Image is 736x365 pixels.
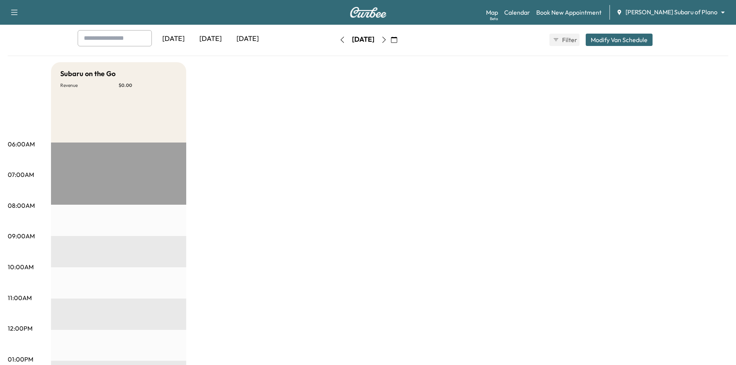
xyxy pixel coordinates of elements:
[350,7,387,18] img: Curbee Logo
[486,8,498,17] a: MapBeta
[155,30,192,48] div: [DATE]
[8,262,34,272] p: 10:00AM
[229,30,266,48] div: [DATE]
[562,35,576,44] span: Filter
[8,201,35,210] p: 08:00AM
[8,231,35,241] p: 09:00AM
[490,16,498,22] div: Beta
[536,8,602,17] a: Book New Appointment
[60,68,116,79] h5: Subaru on the Go
[352,35,374,44] div: [DATE]
[626,8,717,17] span: [PERSON_NAME] Subaru of Plano
[8,324,32,333] p: 12:00PM
[60,82,119,88] p: Revenue
[192,30,229,48] div: [DATE]
[549,34,580,46] button: Filter
[586,34,653,46] button: Modify Van Schedule
[119,82,177,88] p: $ 0.00
[8,170,34,179] p: 07:00AM
[8,355,33,364] p: 01:00PM
[504,8,530,17] a: Calendar
[8,293,32,302] p: 11:00AM
[8,139,35,149] p: 06:00AM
